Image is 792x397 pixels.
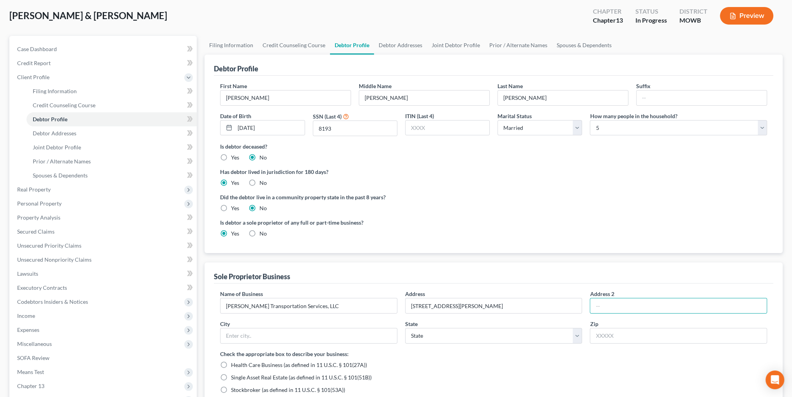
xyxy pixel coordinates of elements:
[220,320,230,328] label: City
[17,284,67,291] span: Executory Contracts
[33,158,91,165] span: Prior / Alternate Names
[220,298,397,313] input: Enter name...
[259,230,267,237] label: No
[231,154,239,161] label: Yes
[405,112,434,120] label: ITIN (Last 4)
[220,350,349,358] label: Check the appropriate box to describe your business:
[9,10,167,21] span: [PERSON_NAME] & [PERSON_NAME]
[33,116,67,122] span: Debtor Profile
[11,239,197,253] a: Unsecured Priority Claims
[635,16,667,25] div: In Progress
[26,154,197,168] a: Prior / Alternate Names
[17,369,44,375] span: Means Test
[17,186,51,193] span: Real Property
[259,204,267,212] label: No
[17,74,49,80] span: Client Profile
[231,386,345,393] span: Stockbroker (as defined in 11 U.S.C. § 101(53A))
[17,256,92,263] span: Unsecured Nonpriority Claims
[679,16,707,25] div: MOWB
[11,267,197,281] a: Lawsuits
[359,82,392,90] label: Middle Name
[11,351,197,365] a: SOFA Review
[220,291,263,297] span: Name of Business
[17,383,44,389] span: Chapter 13
[33,172,88,179] span: Spouses & Dependents
[220,142,767,151] label: Is debtor deceased?
[26,112,197,126] a: Debtor Profile
[616,16,623,24] span: 13
[11,56,197,70] a: Credit Report
[720,7,773,25] button: Preview
[33,102,95,108] span: Credit Counseling Course
[205,36,258,55] a: Filing Information
[359,90,489,105] input: M.I
[17,340,52,347] span: Miscellaneous
[17,60,51,66] span: Credit Report
[405,290,425,298] label: Address
[11,225,197,239] a: Secured Claims
[17,326,39,333] span: Expenses
[17,214,60,221] span: Property Analysis
[635,7,667,16] div: Status
[33,130,76,136] span: Debtor Addresses
[405,320,418,328] label: State
[33,144,81,151] span: Joint Debtor Profile
[17,270,38,277] span: Lawsuits
[11,211,197,225] a: Property Analysis
[17,354,49,361] span: SOFA Review
[220,328,397,343] input: Enter city..
[313,112,342,121] label: SSN (Last 4)
[214,272,290,281] div: Sole Proprietor Business
[636,82,651,90] label: Suffix
[485,36,552,55] a: Prior / Alternate Names
[220,90,351,105] input: --
[497,112,532,120] label: Marital Status
[17,298,88,305] span: Codebtors Insiders & Notices
[26,140,197,154] a: Joint Debtor Profile
[17,200,62,207] span: Personal Property
[11,253,197,267] a: Unsecured Nonpriority Claims
[33,88,77,94] span: Filing Information
[637,90,767,105] input: --
[406,298,582,313] input: Enter address...
[330,36,374,55] a: Debtor Profile
[231,374,372,381] span: Single Asset Real Estate (as defined in 11 U.S.C. § 101(51B))
[374,36,427,55] a: Debtor Addresses
[17,228,55,235] span: Secured Claims
[593,7,623,16] div: Chapter
[17,46,57,52] span: Case Dashboard
[679,7,707,16] div: District
[590,320,598,328] label: Zip
[497,82,523,90] label: Last Name
[26,98,197,112] a: Credit Counseling Course
[17,242,81,249] span: Unsecured Priority Claims
[231,230,239,237] label: Yes
[214,64,258,73] div: Debtor Profile
[258,36,330,55] a: Credit Counseling Course
[498,90,628,105] input: --
[220,168,767,176] label: Has debtor lived in jurisdiction for 180 days?
[259,154,267,161] label: No
[593,16,623,25] div: Chapter
[26,126,197,140] a: Debtor Addresses
[11,42,197,56] a: Case Dashboard
[235,121,304,135] input: MM/DD/YYYY
[427,36,485,55] a: Joint Debtor Profile
[220,82,247,90] label: First Name
[220,112,251,120] label: Date of Birth
[26,84,197,98] a: Filing Information
[590,112,677,120] label: How many people in the household?
[220,193,767,201] label: Did the debtor live in a community property state in the past 8 years?
[590,328,767,344] input: XXXXX
[26,168,197,183] a: Spouses & Dependents
[11,281,197,295] a: Executory Contracts
[406,121,489,135] input: XXXX
[220,218,490,227] label: Is debtor a sole proprietor of any full or part-time business?
[766,370,784,389] div: Open Intercom Messenger
[17,312,35,319] span: Income
[313,121,397,136] input: XXXX
[259,179,267,187] label: No
[231,362,367,368] span: Health Care Business (as defined in 11 U.S.C. § 101(27A))
[552,36,616,55] a: Spouses & Dependents
[590,290,614,298] label: Address 2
